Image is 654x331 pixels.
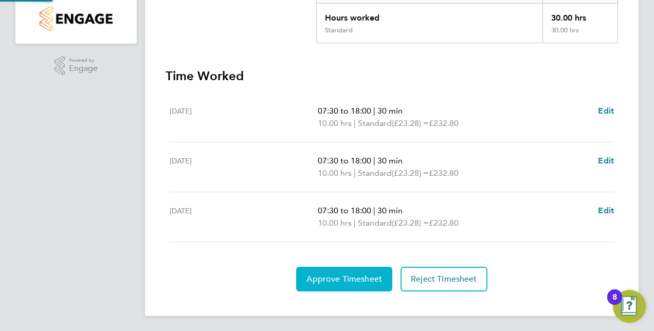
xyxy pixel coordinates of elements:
[170,205,318,229] div: [DATE]
[598,155,614,167] a: Edit
[69,56,98,65] span: Powered by
[429,118,459,128] span: £232.80
[318,206,371,215] span: 07:30 to 18:00
[598,206,614,215] span: Edit
[613,290,646,323] button: Open Resource Center, 8 new notifications
[411,274,477,284] span: Reject Timesheet
[358,167,392,179] span: Standard
[392,218,429,228] span: (£23.28) =
[392,118,429,128] span: (£23.28) =
[377,106,403,116] span: 30 min
[598,106,614,116] span: Edit
[325,26,353,34] div: Standard
[28,6,124,31] a: Go to home page
[542,4,617,26] div: 30.00 hrs
[373,106,375,116] span: |
[69,64,98,73] span: Engage
[612,297,617,310] div: 8
[318,156,371,165] span: 07:30 to 18:00
[373,156,375,165] span: |
[373,206,375,215] span: |
[354,118,356,128] span: |
[354,218,356,228] span: |
[170,155,318,179] div: [DATE]
[377,206,403,215] span: 30 min
[318,218,352,228] span: 10.00 hrs
[358,217,392,229] span: Standard
[392,168,429,178] span: (£23.28) =
[542,26,617,43] div: 30.00 hrs
[598,156,614,165] span: Edit
[317,4,542,26] div: Hours worked
[318,118,352,128] span: 10.00 hrs
[318,168,352,178] span: 10.00 hrs
[296,267,392,291] button: Approve Timesheet
[318,106,371,116] span: 07:30 to 18:00
[598,105,614,117] a: Edit
[401,267,487,291] button: Reject Timesheet
[598,205,614,217] a: Edit
[354,168,356,178] span: |
[55,56,98,76] a: Powered byEngage
[358,117,392,130] span: Standard
[429,218,459,228] span: £232.80
[306,274,382,284] span: Approve Timesheet
[166,68,618,84] h3: Time Worked
[40,6,112,31] img: countryside-properties-logo-retina.png
[170,105,318,130] div: [DATE]
[429,168,459,178] span: £232.80
[377,156,403,165] span: 30 min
